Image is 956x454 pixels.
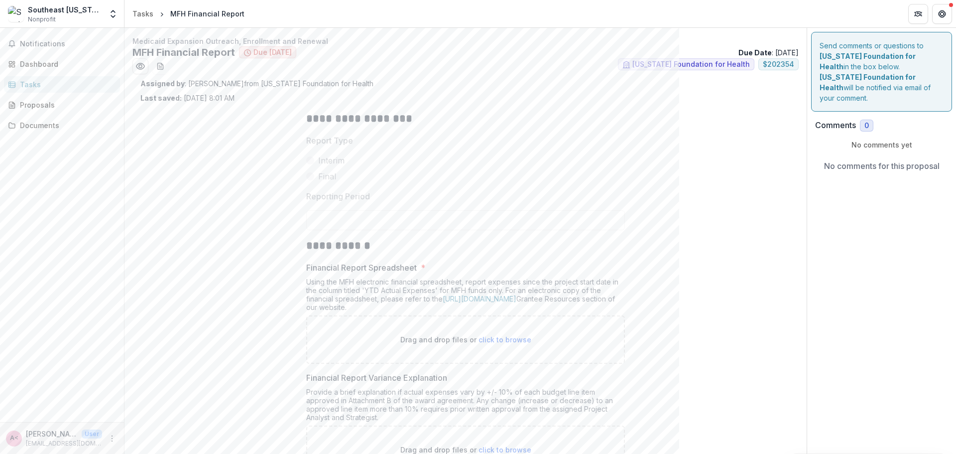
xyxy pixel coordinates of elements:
[20,79,112,90] div: Tasks
[128,6,157,21] a: Tasks
[26,439,102,448] p: [EMAIL_ADDRESS][DOMAIN_NAME]
[106,433,118,445] button: More
[20,100,112,110] div: Proposals
[132,36,799,46] p: Medicaid Expansion Outreach, Enrollment and Renewal
[28,15,56,24] span: Nonprofit
[738,47,799,58] p: : [DATE]
[253,48,292,57] span: Due [DATE]
[4,56,120,72] a: Dashboard
[128,6,248,21] nav: breadcrumb
[815,121,856,130] h2: Comments
[632,60,750,69] span: [US_STATE] Foundation for Health
[20,59,112,69] div: Dashboard
[140,94,182,102] strong: Last saved:
[10,435,18,442] div: Amanda Geske <ageske@semofoodbank.org>
[443,295,516,303] a: [URL][DOMAIN_NAME]
[140,79,185,88] strong: Assigned by
[4,117,120,134] a: Documents
[824,160,940,172] p: No comments for this proposal
[400,334,531,345] p: Drag and drop files or
[170,8,244,19] div: MFH Financial Report
[4,76,120,93] a: Tasks
[306,372,447,384] p: Financial Report Variance Explanation
[815,140,948,150] p: No comments yet
[306,388,625,426] div: Provide a brief explanation if actual expenses vary by +/- 10% of each budget line item approved ...
[4,36,120,52] button: Notifications
[306,278,625,315] div: Using the MFH electronic financial spreadsheet, report expenses since the project start date in t...
[306,190,370,202] p: Reporting Period
[306,135,353,147] p: Report Type
[140,78,791,89] p: : [PERSON_NAME] from [US_STATE] Foundation for Health
[106,4,120,24] button: Open entity switcher
[478,335,531,344] span: click to browse
[478,446,531,454] span: click to browse
[306,262,417,274] p: Financial Report Spreadsheet
[26,429,78,439] p: [PERSON_NAME] <[EMAIL_ADDRESS][DOMAIN_NAME]>
[864,122,869,130] span: 0
[4,97,120,113] a: Proposals
[811,32,952,112] div: Send comments or questions to in the box below. will be notified via email of your comment.
[82,430,102,439] p: User
[20,120,112,131] div: Documents
[20,40,116,48] span: Notifications
[140,93,235,103] p: [DATE] 8:01 AM
[132,58,148,74] button: Preview 600a749d-e68e-4e7a-b187-315b405e654b.pdf
[318,154,345,166] span: Interim
[820,52,916,71] strong: [US_STATE] Foundation for Health
[28,4,102,15] div: Southeast [US_STATE] Food Bank
[152,58,168,74] button: download-word-button
[132,46,235,58] h2: MFH Financial Report
[932,4,952,24] button: Get Help
[738,48,772,57] strong: Due Date
[820,73,916,92] strong: [US_STATE] Foundation for Health
[8,6,24,22] img: Southeast Missouri Food Bank
[763,60,794,69] span: $ 202354
[132,8,153,19] div: Tasks
[318,170,336,182] span: Final
[908,4,928,24] button: Partners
